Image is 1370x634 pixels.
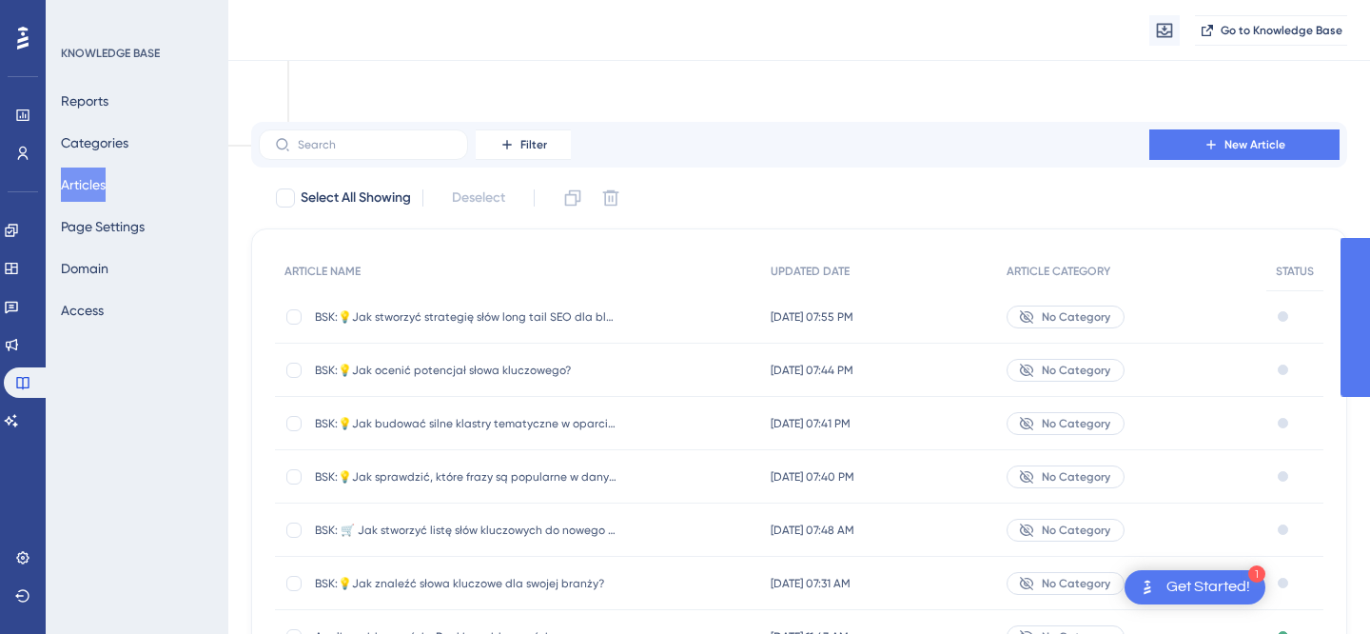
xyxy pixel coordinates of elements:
[1125,570,1265,604] div: Open Get Started! checklist, remaining modules: 1
[298,138,452,151] input: Search
[1248,565,1265,583] div: 1
[1042,363,1110,378] span: No Category
[61,251,108,286] button: Domain
[315,363,619,378] span: BSK:💡Jak ocenić potencjał słowa kluczowego?
[61,126,128,160] button: Categories
[315,576,619,591] span: BSK:💡Jak znaleźć słowa kluczowe dla swojej branży?
[1149,129,1340,160] button: New Article
[771,523,854,538] span: [DATE] 07:48 AM
[771,264,850,279] span: UPDATED DATE
[520,137,547,152] span: Filter
[61,209,145,244] button: Page Settings
[435,181,522,215] button: Deselect
[1290,559,1347,616] iframe: UserGuiding AI Assistant Launcher
[1221,23,1342,38] span: Go to Knowledge Base
[1007,264,1110,279] span: ARTICLE CATEGORY
[1042,576,1110,591] span: No Category
[1042,309,1110,325] span: No Category
[61,84,108,118] button: Reports
[1195,15,1347,46] button: Go to Knowledge Base
[61,168,106,202] button: Articles
[771,309,853,325] span: [DATE] 07:55 PM
[771,469,854,485] span: [DATE] 07:40 PM
[315,523,619,538] span: BSK: 🛒 Jak stworzyć listę słów kluczowych do nowego sklepu internetowego?
[61,293,104,327] button: Access
[61,46,160,61] div: KNOWLEDGE BASE
[1276,264,1314,279] span: STATUS
[1136,576,1159,599] img: launcher-image-alternative-text
[315,469,619,485] span: BSK:💡Jak sprawdzić, które frazy są popularne w danym miesiącu?
[315,309,619,325] span: BSK:💡Jak stworzyć strategię słów long tail SEO dla bloga lub sklepu?
[301,187,411,209] span: Select All Showing
[1166,577,1250,598] div: Get Started!
[315,416,619,431] span: BSK:💡Jak budować silne klastry tematyczne w oparciu o Senuto?
[771,416,851,431] span: [DATE] 07:41 PM
[476,129,571,160] button: Filter
[1042,523,1110,538] span: No Category
[771,363,853,378] span: [DATE] 07:44 PM
[284,264,361,279] span: ARTICLE NAME
[452,187,505,209] span: Deselect
[771,576,851,591] span: [DATE] 07:31 AM
[1224,137,1285,152] span: New Article
[1042,416,1110,431] span: No Category
[1042,469,1110,485] span: No Category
